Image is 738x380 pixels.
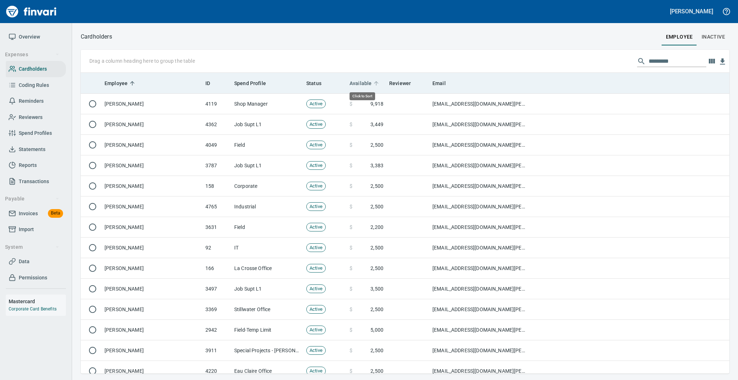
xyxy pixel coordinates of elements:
a: Reminders [6,93,66,109]
span: Active [307,327,325,333]
td: [PERSON_NAME] [102,299,203,320]
span: Reviewers [19,113,43,122]
td: 158 [203,176,231,196]
nav: breadcrumb [81,32,112,41]
td: Field [231,217,303,238]
td: Shop Manager [231,94,303,114]
td: IT [231,238,303,258]
span: Active [307,224,325,231]
span: Active [307,162,325,169]
span: Reminders [19,97,44,106]
td: 4049 [203,135,231,155]
span: Email [432,79,455,88]
td: [EMAIL_ADDRESS][DOMAIN_NAME][PERSON_NAME] [430,196,530,217]
span: $ [350,224,352,231]
span: Statements [19,145,45,154]
span: 2,500 [370,203,383,210]
span: Reports [19,161,37,170]
span: Status [306,79,331,88]
span: Payable [5,194,59,203]
span: $ [350,162,352,169]
td: [PERSON_NAME] [102,176,203,196]
td: [PERSON_NAME] [102,279,203,299]
h5: [PERSON_NAME] [670,8,713,15]
td: [PERSON_NAME] [102,155,203,176]
td: Corporate [231,176,303,196]
td: [PERSON_NAME] [102,196,203,217]
td: [EMAIL_ADDRESS][DOMAIN_NAME][PERSON_NAME] [430,238,530,258]
span: 3,383 [370,162,383,169]
span: Active [307,244,325,251]
span: 2,500 [370,367,383,375]
span: Transactions [19,177,49,186]
td: [EMAIL_ADDRESS][DOMAIN_NAME][PERSON_NAME] [430,279,530,299]
span: $ [350,141,352,149]
span: 2,500 [370,306,383,313]
td: Stillwater Office [231,299,303,320]
span: Permissions [19,273,47,282]
span: $ [350,244,352,251]
td: 2942 [203,320,231,340]
td: Special Projects - [PERSON_NAME] [231,340,303,361]
td: 4765 [203,196,231,217]
span: Active [307,142,325,149]
span: $ [350,347,352,354]
span: $ [350,326,352,333]
span: Expenses [5,50,59,59]
td: Field [231,135,303,155]
span: Active [307,286,325,292]
span: 2,500 [370,182,383,190]
span: $ [350,203,352,210]
span: 5,000 [370,326,383,333]
span: Active [307,203,325,210]
span: Spend Profile [234,79,275,88]
span: Overview [19,32,40,41]
h6: Mastercard [9,297,66,305]
span: Spend Profile [234,79,266,88]
p: Drag a column heading here to group the table [89,57,195,65]
a: Finvari [4,3,58,20]
button: Choose columns to display [706,56,717,67]
span: Active [307,368,325,375]
span: 2,200 [370,224,383,231]
span: Available [350,79,381,88]
span: ID [205,79,219,88]
span: Beta [48,209,63,217]
a: Coding Rules [6,77,66,93]
span: Active [307,265,325,272]
td: [EMAIL_ADDRESS][DOMAIN_NAME][PERSON_NAME] [430,217,530,238]
span: Reviewer [389,79,411,88]
span: Active [307,121,325,128]
td: [EMAIL_ADDRESS][DOMAIN_NAME][PERSON_NAME] [430,135,530,155]
button: Expenses [2,48,62,61]
span: Active [307,183,325,190]
span: $ [350,306,352,313]
span: Import [19,225,34,234]
span: Invoices [19,209,38,218]
span: Active [307,347,325,354]
span: employee [666,32,693,41]
button: Payable [2,192,62,206]
span: 2,500 [370,265,383,272]
button: System [2,240,62,254]
td: [PERSON_NAME] [102,114,203,135]
span: Inactive [702,32,725,41]
a: Overview [6,29,66,45]
td: 3911 [203,340,231,361]
td: 3369 [203,299,231,320]
td: [EMAIL_ADDRESS][DOMAIN_NAME][PERSON_NAME] [430,299,530,320]
span: Employee [105,79,128,88]
span: Reviewer [389,79,420,88]
span: $ [350,265,352,272]
a: Spend Profiles [6,125,66,141]
a: Cardholders [6,61,66,77]
span: $ [350,367,352,375]
td: Industrial [231,196,303,217]
td: Field-Temp Limit [231,320,303,340]
span: $ [350,100,352,107]
a: Reports [6,157,66,173]
span: Status [306,79,321,88]
td: 4362 [203,114,231,135]
span: $ [350,285,352,292]
td: [EMAIL_ADDRESS][DOMAIN_NAME][PERSON_NAME] [430,258,530,279]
